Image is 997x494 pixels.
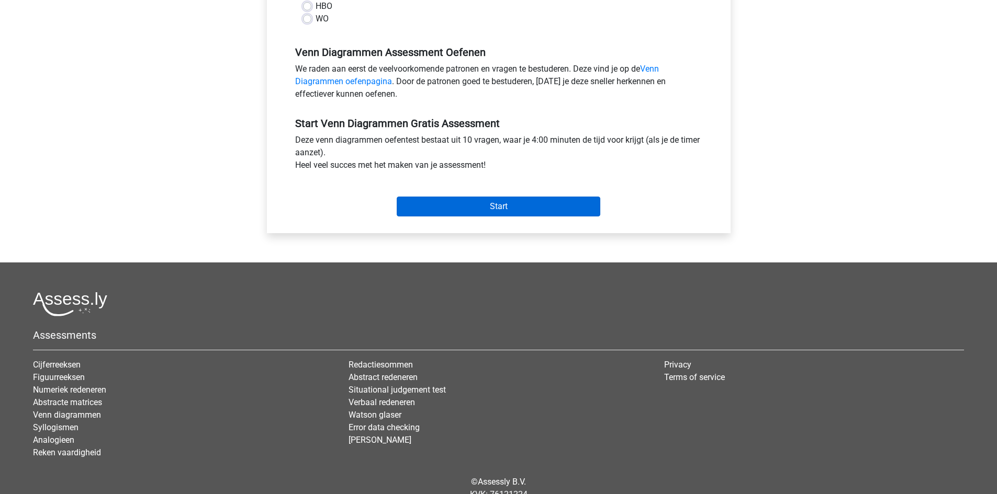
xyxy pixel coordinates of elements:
h5: Start Venn Diagrammen Gratis Assessment [295,117,702,130]
label: WO [316,13,329,25]
a: Reken vaardigheid [33,447,101,457]
a: Syllogismen [33,422,79,432]
a: Terms of service [664,372,725,382]
a: Abstracte matrices [33,397,102,407]
h5: Venn Diagrammen Assessment Oefenen [295,46,702,59]
a: Redactiesommen [349,360,413,370]
input: Start [397,197,600,216]
a: Venn diagrammen [33,410,101,420]
a: Numeriek redeneren [33,385,106,395]
h5: Assessments [33,329,964,341]
div: Deze venn diagrammen oefentest bestaat uit 10 vragen, waar je 4:00 minuten de tijd voor krijgt (a... [287,134,710,176]
a: Watson glaser [349,410,401,420]
a: [PERSON_NAME] [349,435,411,445]
a: Analogieen [33,435,74,445]
a: Cijferreeksen [33,360,81,370]
a: Abstract redeneren [349,372,418,382]
img: Assessly logo [33,292,107,316]
a: Situational judgement test [349,385,446,395]
a: Privacy [664,360,691,370]
a: Verbaal redeneren [349,397,415,407]
div: We raden aan eerst de veelvoorkomende patronen en vragen te bestuderen. Deze vind je op de . Door... [287,63,710,105]
a: Figuurreeksen [33,372,85,382]
a: Assessly B.V. [478,477,526,487]
a: Error data checking [349,422,420,432]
